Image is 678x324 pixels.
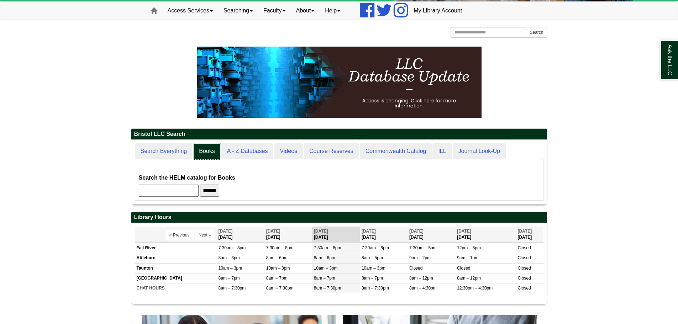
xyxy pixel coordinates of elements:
h2: Library Hours [131,212,547,223]
button: Next » [195,230,215,240]
a: Faculty [258,2,291,20]
td: Fall River [135,243,217,253]
a: Help [320,2,346,20]
span: 8am – 6pm [314,255,335,260]
span: 7:30am – 8pm [314,245,341,250]
span: Closed [517,245,531,250]
a: A - Z Databases [221,143,274,159]
label: Search the HELM catalog for Books [139,173,235,183]
span: 8am – 4:30pm [409,286,437,291]
span: 8am – 7pm [314,276,335,281]
span: [DATE] [266,229,280,234]
span: 10am – 3pm [219,266,242,271]
a: Search Everything [135,143,193,159]
td: CHAT HOURS [135,283,217,293]
a: About [291,2,320,20]
td: Taunton [135,263,217,273]
span: 8am – 7:30pm [219,286,246,291]
img: HTML tutorial [197,47,482,118]
span: 8am – 7pm [219,276,240,281]
span: 7:30am – 8pm [362,245,389,250]
span: 9am – 1pm [457,255,478,260]
span: 8am – 7pm [266,276,288,281]
span: 12pm – 5pm [457,245,481,250]
td: [GEOGRAPHIC_DATA] [135,273,217,283]
a: Journal Look-Up [453,143,506,159]
div: Books [139,163,540,197]
a: My Library Account [408,2,467,20]
span: 7:30am – 8pm [219,245,246,250]
span: 8am – 12pm [457,276,481,281]
span: Closed [517,286,531,291]
span: [DATE] [457,229,471,234]
span: 7:30am – 8pm [266,245,294,250]
span: 8am – 7:30pm [266,286,294,291]
th: [DATE] [455,227,516,243]
th: [DATE] [312,227,360,243]
th: [DATE] [360,227,408,243]
span: 8am – 12pm [409,276,433,281]
button: « Previous [165,230,194,240]
th: [DATE] [264,227,312,243]
td: Attleboro [135,253,217,263]
span: [DATE] [362,229,376,234]
a: ILL [432,143,452,159]
span: [DATE] [409,229,424,234]
span: Closed [409,266,422,271]
th: [DATE] [516,227,543,243]
span: [DATE] [219,229,233,234]
span: 8am – 6pm [219,255,240,260]
span: Closed [517,255,531,260]
span: 12:30pm – 4:30pm [457,286,493,291]
a: Access Services [162,2,218,20]
span: Closed [517,266,531,271]
th: [DATE] [217,227,264,243]
a: Course Reserves [304,143,359,159]
span: 8am – 7:30pm [314,286,341,291]
a: Books [193,143,220,159]
span: 10am – 3pm [362,266,385,271]
span: 8am – 7:30pm [362,286,389,291]
span: 10am – 3pm [266,266,290,271]
a: Commonwealth Catalog [360,143,432,159]
span: 10am – 3pm [314,266,338,271]
span: Closed [517,276,531,281]
span: [DATE] [314,229,328,234]
span: [DATE] [517,229,532,234]
button: Search [526,27,547,38]
span: 8am – 6pm [266,255,288,260]
h2: Bristol LLC Search [131,129,547,140]
span: 8am – 5pm [362,255,383,260]
a: Searching [218,2,258,20]
span: 8am – 7pm [362,276,383,281]
th: [DATE] [408,227,455,243]
a: Videos [274,143,303,159]
span: 9am – 2pm [409,255,431,260]
span: 7:30am – 5pm [409,245,437,250]
span: Closed [457,266,470,271]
